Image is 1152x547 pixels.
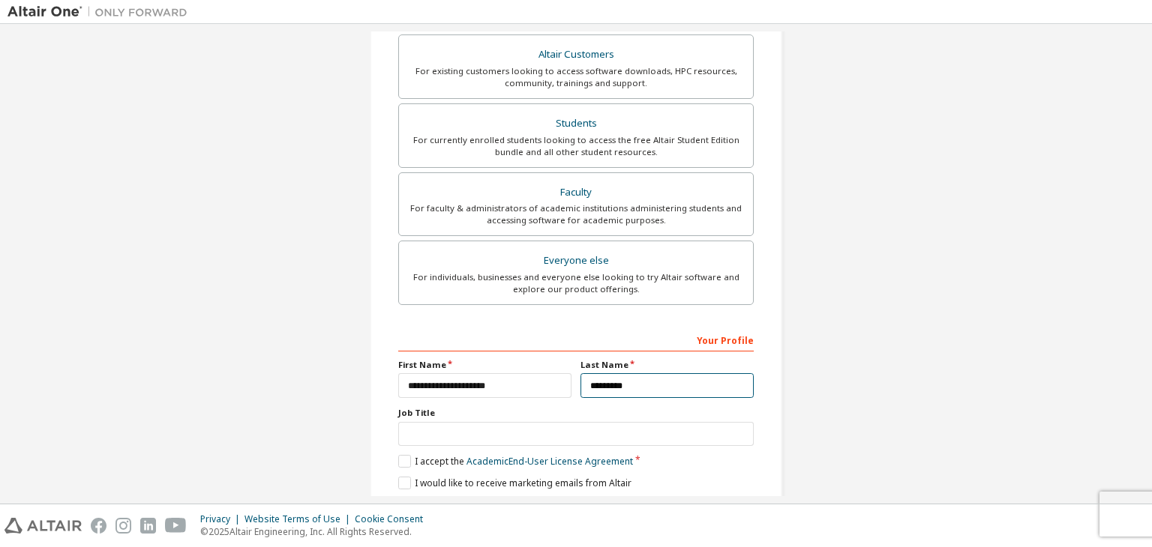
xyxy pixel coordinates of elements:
[355,513,432,525] div: Cookie Consent
[408,113,744,134] div: Students
[398,455,633,468] label: I accept the
[408,250,744,271] div: Everyone else
[398,477,631,489] label: I would like to receive marketing emails from Altair
[200,513,244,525] div: Privacy
[7,4,195,19] img: Altair One
[408,182,744,203] div: Faculty
[408,44,744,65] div: Altair Customers
[91,518,106,534] img: facebook.svg
[244,513,355,525] div: Website Terms of Use
[398,407,754,419] label: Job Title
[398,359,571,371] label: First Name
[466,455,633,468] a: Academic End-User License Agreement
[398,327,754,351] div: Your Profile
[140,518,156,534] img: linkedin.svg
[4,518,82,534] img: altair_logo.svg
[408,271,744,295] div: For individuals, businesses and everyone else looking to try Altair software and explore our prod...
[580,359,754,371] label: Last Name
[115,518,131,534] img: instagram.svg
[200,525,432,538] p: © 2025 Altair Engineering, Inc. All Rights Reserved.
[408,65,744,89] div: For existing customers looking to access software downloads, HPC resources, community, trainings ...
[408,202,744,226] div: For faculty & administrators of academic institutions administering students and accessing softwa...
[408,134,744,158] div: For currently enrolled students looking to access the free Altair Student Edition bundle and all ...
[165,518,187,534] img: youtube.svg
